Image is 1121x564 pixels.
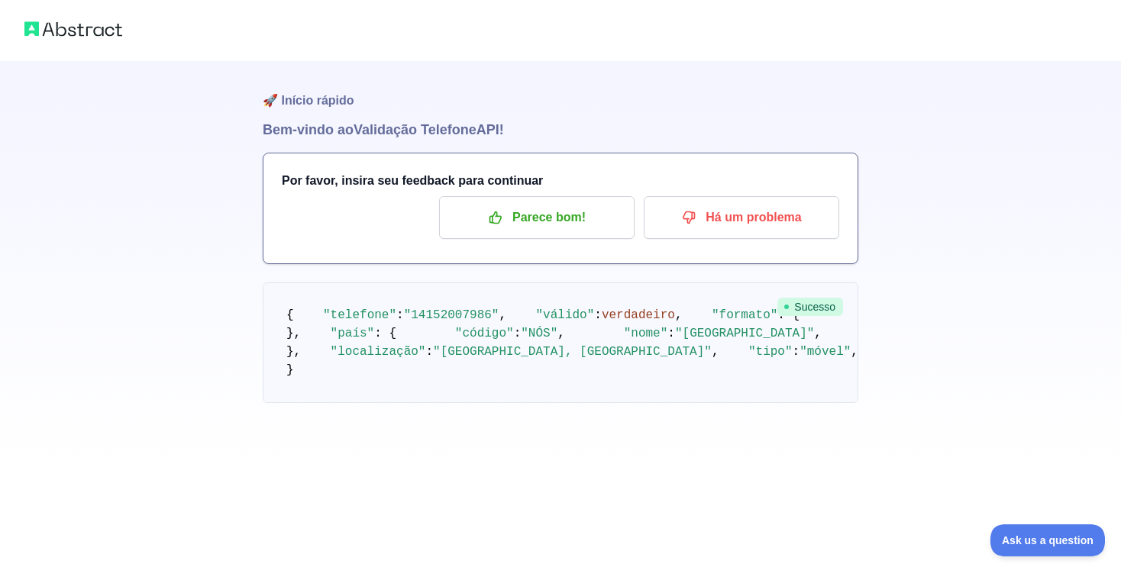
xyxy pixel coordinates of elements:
p: Há um problema [655,205,828,230]
span: Sucesso [777,298,843,316]
span: , [499,308,506,322]
span: verdadeiro [602,308,675,322]
span: : [425,345,433,359]
span: "código" [455,327,514,340]
span: : { [374,327,396,340]
span: "formato" [712,308,777,322]
span: "válido" [535,308,594,322]
span: , [557,327,565,340]
span: "telefone" [323,308,396,322]
img: Abstract logo [24,18,122,40]
span: { [286,308,294,322]
span: "país" [331,327,375,340]
span: : [667,327,675,340]
span: "localização" [331,345,426,359]
button: Há um problema [644,196,839,239]
span: , [814,327,822,340]
iframe: Toggle Customer Support [990,524,1106,556]
h1: Bem-vindo ao Validação Telefone API! [263,119,858,140]
h3: Por favor, insira seu feedback para continuar [282,172,839,190]
span: "NÓS" [521,327,557,340]
span: , [851,345,858,359]
button: Parece bom! [439,196,635,239]
span: : [594,308,602,322]
span: "nome" [624,327,668,340]
span: "tipo" [748,345,793,359]
span: , [675,308,683,322]
span: : [514,327,522,340]
p: Parece bom! [451,205,623,230]
span: : [396,308,404,322]
span: : [793,345,800,359]
span: , [712,345,719,359]
span: "[GEOGRAPHIC_DATA]" [675,327,814,340]
h1: 🚀 Início rápido [263,61,858,119]
span: : { [777,308,800,322]
span: "móvel" [800,345,851,359]
span: "14152007986" [404,308,499,322]
span: "[GEOGRAPHIC_DATA], [GEOGRAPHIC_DATA]" [433,345,712,359]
